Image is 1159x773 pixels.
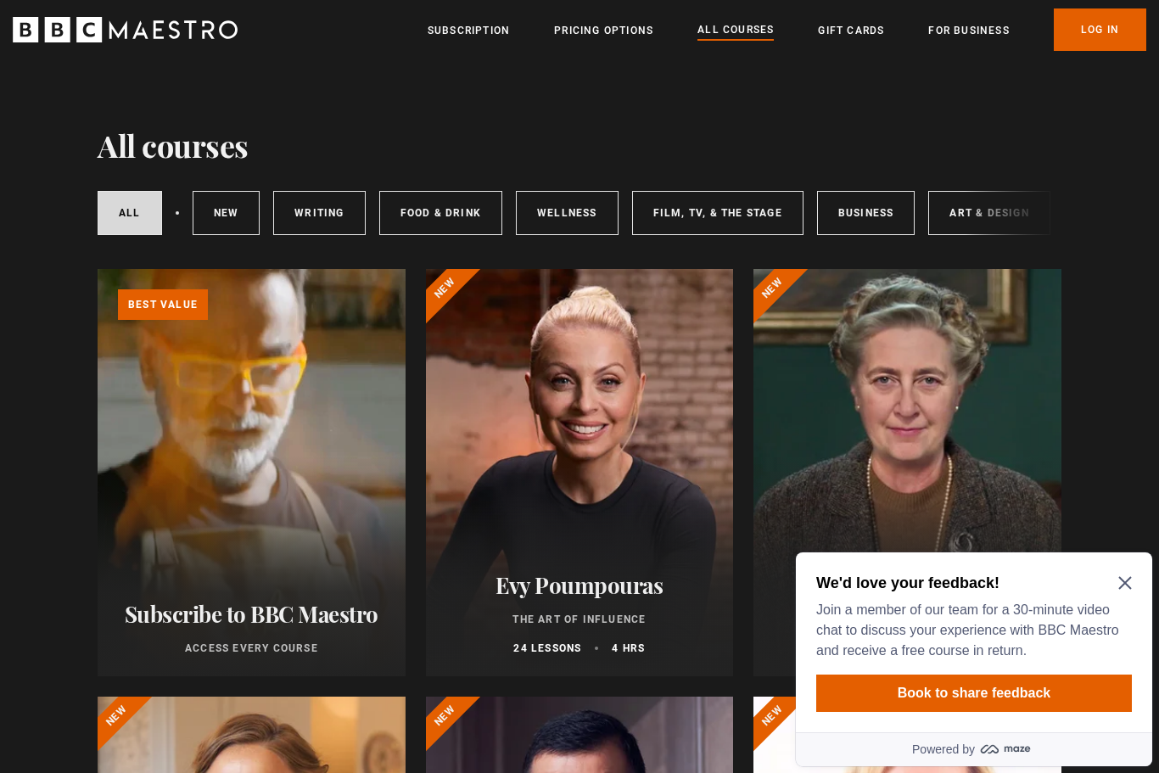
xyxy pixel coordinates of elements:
[428,8,1146,51] nav: Primary
[273,191,365,235] a: Writing
[774,612,1041,627] p: Writing
[817,191,915,235] a: Business
[753,269,1061,676] a: [PERSON_NAME] Writing 11 lessons 2.5 hrs New
[697,21,774,40] a: All Courses
[7,187,363,221] a: Powered by maze
[632,191,803,235] a: Film, TV, & The Stage
[554,22,653,39] a: Pricing Options
[513,641,581,656] p: 24 lessons
[446,572,714,598] h2: Evy Poumpouras
[379,191,502,235] a: Food & Drink
[193,191,260,235] a: New
[118,289,208,320] p: Best value
[13,17,238,42] svg: BBC Maestro
[516,191,619,235] a: Wellness
[928,22,1009,39] a: For business
[27,54,336,115] p: Join a member of our team for a 30-minute video chat to discuss your experience with BBC Maestro ...
[774,572,1041,598] h2: [PERSON_NAME]
[818,22,884,39] a: Gift Cards
[27,27,336,48] h2: We'd love your feedback!
[428,22,510,39] a: Subscription
[426,269,734,676] a: Evy Poumpouras The Art of Influence 24 lessons 4 hrs New
[329,31,343,44] button: Close Maze Prompt
[98,127,249,163] h1: All courses
[1054,8,1146,51] a: Log In
[7,7,363,221] div: Optional study invitation
[928,191,1050,235] a: Art & Design
[446,612,714,627] p: The Art of Influence
[98,191,162,235] a: All
[27,129,343,166] button: Book to share feedback
[612,641,645,656] p: 4 hrs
